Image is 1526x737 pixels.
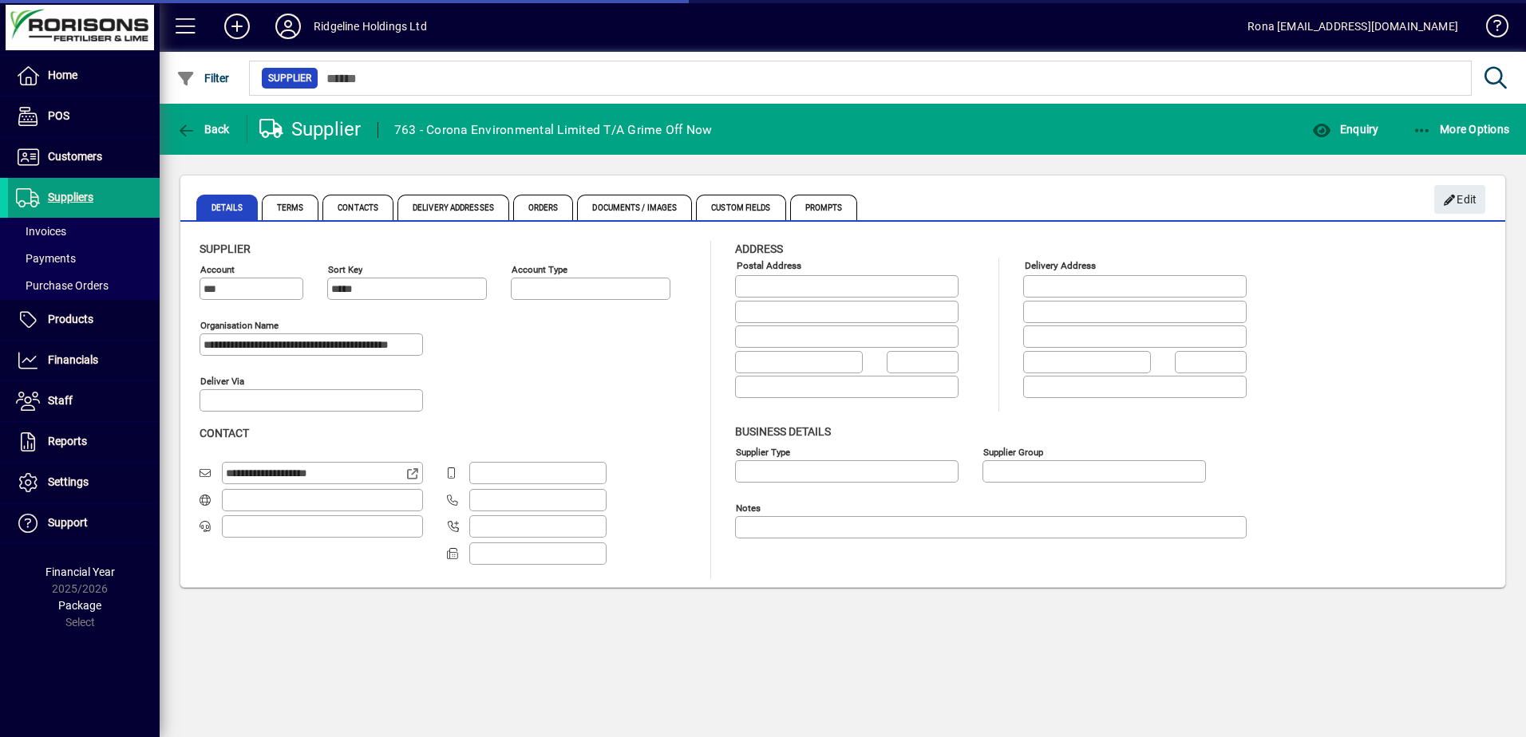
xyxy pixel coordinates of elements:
[172,64,234,93] button: Filter
[259,116,362,142] div: Supplier
[577,195,692,220] span: Documents / Images
[200,376,244,387] mat-label: Deliver via
[8,137,160,177] a: Customers
[48,69,77,81] span: Home
[48,109,69,122] span: POS
[790,195,858,220] span: Prompts
[397,195,509,220] span: Delivery Addresses
[328,264,362,275] mat-label: Sort key
[8,381,160,421] a: Staff
[263,12,314,41] button: Profile
[8,245,160,272] a: Payments
[196,195,258,220] span: Details
[262,195,319,220] span: Terms
[983,446,1043,457] mat-label: Supplier group
[735,242,783,255] span: Address
[200,264,235,275] mat-label: Account
[176,72,230,85] span: Filter
[8,503,160,543] a: Support
[1434,185,1485,214] button: Edit
[48,313,93,325] span: Products
[45,566,115,578] span: Financial Year
[200,427,249,439] span: Contact
[8,463,160,503] a: Settings
[160,115,247,144] app-page-header-button: Back
[16,252,76,265] span: Payments
[212,12,263,41] button: Add
[513,195,574,220] span: Orders
[16,225,66,238] span: Invoices
[1443,187,1477,213] span: Edit
[736,446,790,457] mat-label: Supplier type
[1312,123,1378,136] span: Enquiry
[322,195,393,220] span: Contacts
[8,56,160,96] a: Home
[8,97,160,136] a: POS
[8,272,160,299] a: Purchase Orders
[696,195,785,220] span: Custom Fields
[736,502,761,513] mat-label: Notes
[200,242,251,255] span: Supplier
[1413,123,1510,136] span: More Options
[8,341,160,380] a: Financials
[48,435,87,447] span: Reports
[394,117,713,143] div: 763 - Corona Environmental Limited T/A Grime Off Now
[48,394,73,407] span: Staff
[48,353,98,366] span: Financials
[172,115,234,144] button: Back
[1247,14,1458,39] div: Rona [EMAIL_ADDRESS][DOMAIN_NAME]
[48,150,102,163] span: Customers
[8,422,160,462] a: Reports
[48,516,88,529] span: Support
[176,123,230,136] span: Back
[200,320,279,331] mat-label: Organisation name
[48,475,89,488] span: Settings
[16,279,109,292] span: Purchase Orders
[1308,115,1382,144] button: Enquiry
[512,264,567,275] mat-label: Account Type
[314,14,427,39] div: Ridgeline Holdings Ltd
[735,425,831,438] span: Business details
[8,300,160,340] a: Products
[48,191,93,203] span: Suppliers
[1474,3,1506,55] a: Knowledge Base
[8,218,160,245] a: Invoices
[1409,115,1514,144] button: More Options
[268,70,311,86] span: Supplier
[58,599,101,612] span: Package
